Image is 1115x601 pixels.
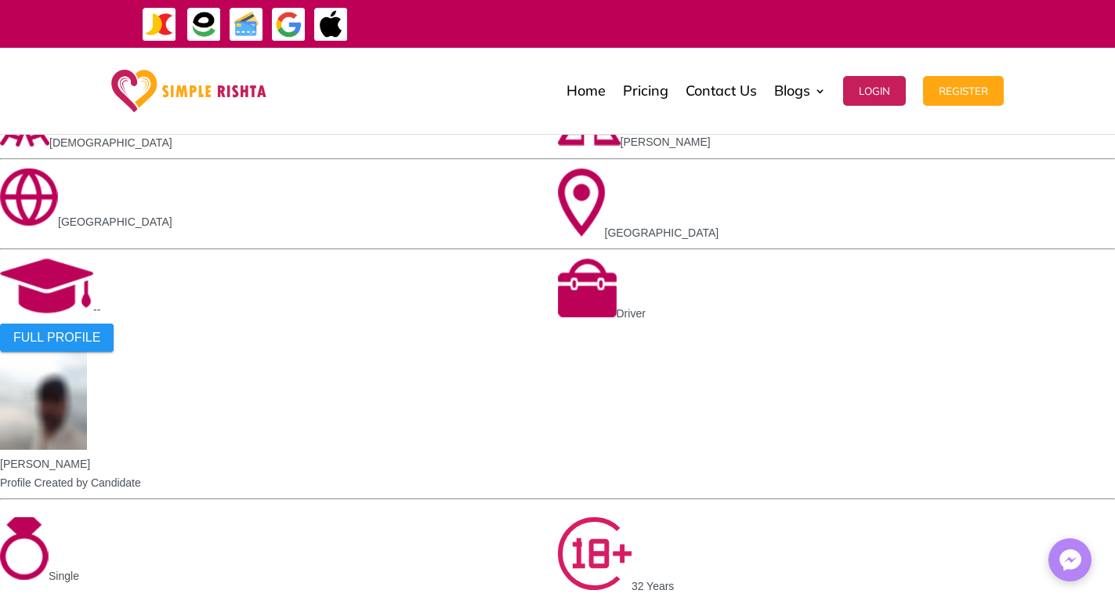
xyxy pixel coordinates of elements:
[49,570,79,582] span: Single
[13,331,100,345] span: FULL PROFILE
[1055,545,1086,576] img: Messenger
[843,76,906,106] button: Login
[93,303,100,316] span: --
[271,7,306,42] img: GooglePay-icon
[617,307,646,320] span: Driver
[567,52,606,130] a: Home
[313,7,349,42] img: ApplePay-icon
[923,52,1004,130] a: Register
[605,226,719,239] span: [GEOGRAPHIC_DATA]
[686,52,757,130] a: Contact Us
[843,52,906,130] a: Login
[623,52,668,130] a: Pricing
[774,52,826,130] a: Blogs
[58,215,172,228] span: [GEOGRAPHIC_DATA]
[186,7,222,42] img: EasyPaisa-icon
[621,136,711,148] span: [PERSON_NAME]
[142,7,177,42] img: JazzCash-icon
[49,136,172,149] span: [DEMOGRAPHIC_DATA]
[923,76,1004,106] button: Register
[229,7,264,42] img: Credit Cards
[632,580,675,592] span: 32 Years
